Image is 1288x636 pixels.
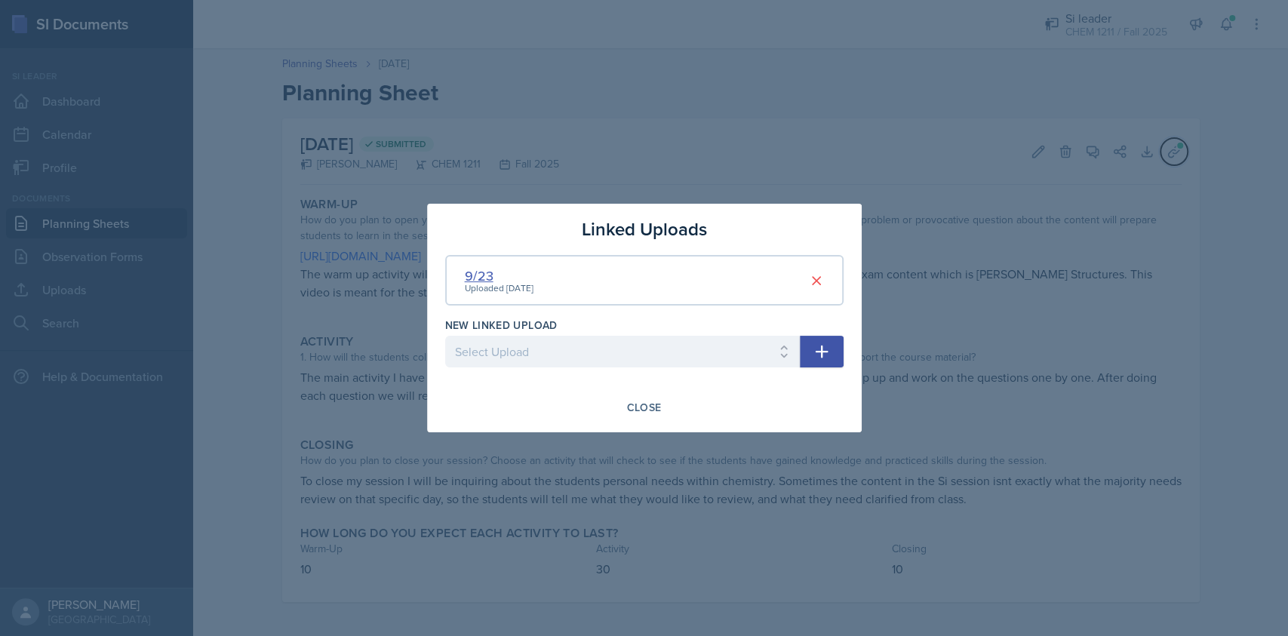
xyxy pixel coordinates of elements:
div: Close [627,401,662,413]
button: Close [617,395,672,420]
div: Uploaded [DATE] [465,281,533,295]
label: New Linked Upload [445,318,558,333]
h3: Linked Uploads [582,216,707,243]
div: 9/23 [465,266,533,286]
